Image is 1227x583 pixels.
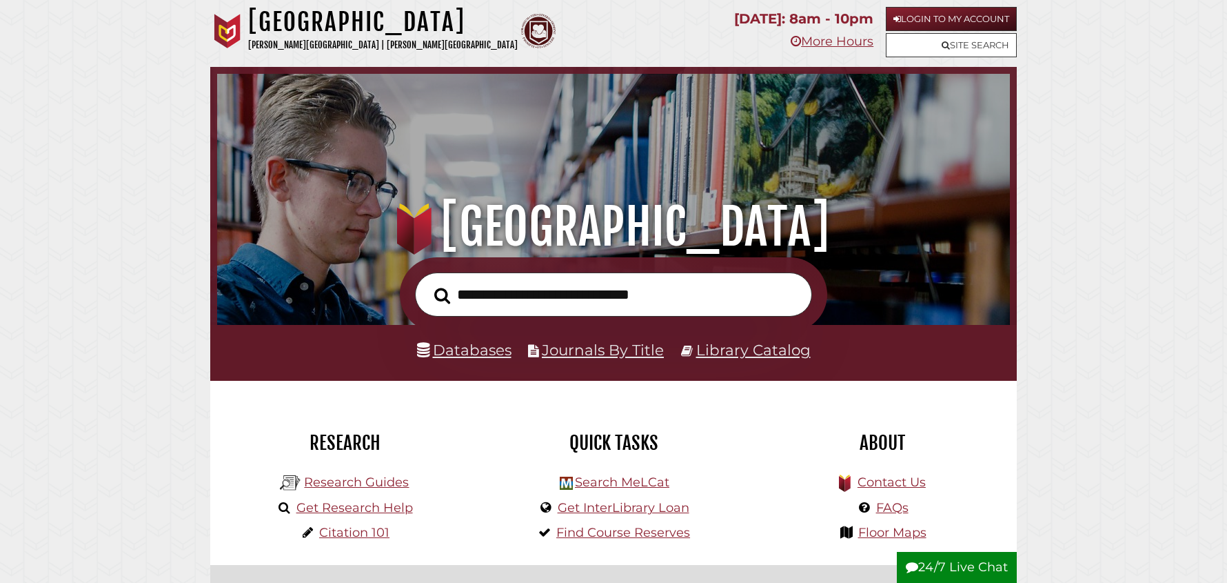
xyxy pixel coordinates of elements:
a: Floor Maps [858,525,926,540]
a: Contact Us [858,475,926,490]
img: Calvin Theological Seminary [521,14,556,48]
p: [PERSON_NAME][GEOGRAPHIC_DATA] | [PERSON_NAME][GEOGRAPHIC_DATA] [248,37,518,53]
a: Search MeLCat [575,475,669,490]
h1: [GEOGRAPHIC_DATA] [236,197,992,257]
h2: About [758,431,1006,455]
a: Research Guides [304,475,409,490]
button: Search [427,284,457,308]
i: Search [434,287,450,304]
a: Journals By Title [542,341,664,359]
h1: [GEOGRAPHIC_DATA] [248,7,518,37]
a: Databases [417,341,511,359]
img: Hekman Library Logo [280,473,301,493]
a: Get Research Help [296,500,413,515]
a: More Hours [791,34,873,49]
a: Login to My Account [886,7,1017,31]
a: Find Course Reserves [556,525,690,540]
a: Citation 101 [319,525,389,540]
a: FAQs [876,500,909,515]
a: Library Catalog [696,341,811,359]
p: [DATE]: 8am - 10pm [734,7,873,31]
img: Calvin University [210,14,245,48]
h2: Quick Tasks [489,431,738,455]
h2: Research [221,431,469,455]
a: Get InterLibrary Loan [558,500,689,515]
img: Hekman Library Logo [560,477,573,490]
a: Site Search [886,33,1017,57]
